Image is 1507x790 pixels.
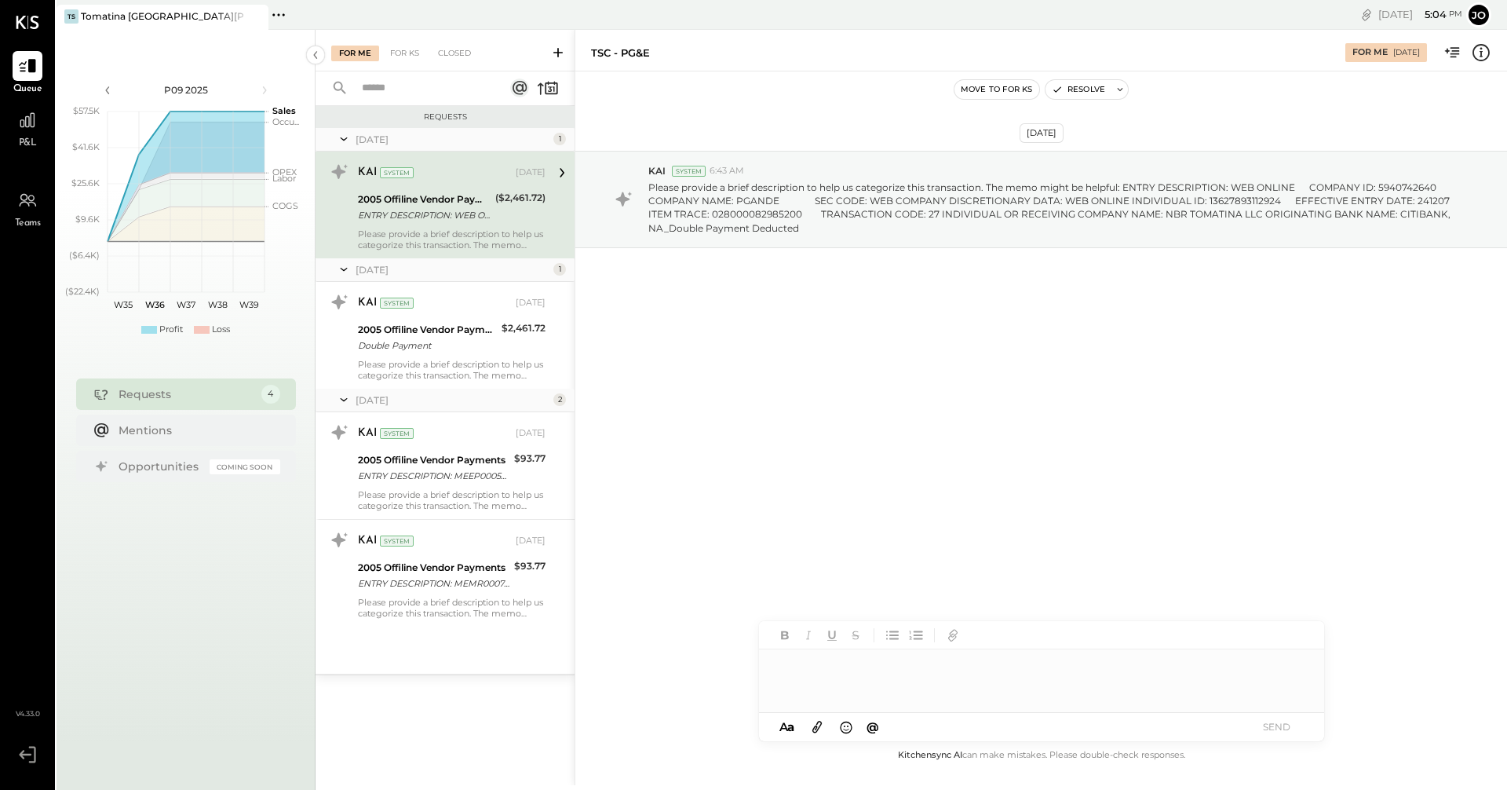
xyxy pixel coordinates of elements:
div: Opportunities [119,459,202,474]
div: ENTRY DESCRIPTION: MEMR000725 COMPANY ID: CEOC491902 COMPANY NAME: MARGINEDGE CO SEC CODE: CCD IN... [358,576,509,591]
span: Queue [13,82,42,97]
div: [DATE] [516,166,546,179]
div: [DATE] [516,297,546,309]
a: Teams [1,185,54,231]
div: $93.77 [514,451,546,466]
text: Sales [272,105,296,116]
text: Labor [272,173,296,184]
div: KAI [358,426,377,441]
div: [DATE] [356,263,549,276]
div: System [380,536,414,547]
text: W35 [114,299,133,310]
text: W37 [177,299,195,310]
text: $25.6K [71,177,100,188]
text: COGS [272,200,298,211]
div: TSC - PG&E [591,46,650,60]
div: ($2,461.72) [495,190,546,206]
div: Please provide a brief description to help us categorize this transaction. The memo might be help... [358,489,546,511]
div: [DATE] [516,535,546,547]
div: System [380,428,414,439]
div: Please provide a brief description to help us categorize this transaction. The memo might be help... [358,359,546,381]
div: Mentions [119,422,272,438]
div: 1 [553,133,566,145]
button: Move to for ks [954,80,1039,99]
span: a [787,719,794,734]
text: $41.6K [72,141,100,152]
div: 2005 Offiline Vendor Payments [358,452,509,468]
div: Requests [323,112,567,123]
button: Underline [822,625,842,646]
text: Occu... [272,116,299,127]
div: KAI [358,295,377,311]
div: System [672,166,706,177]
a: Queue [1,51,54,97]
div: Tomatina [GEOGRAPHIC_DATA][PERSON_NAME] [81,9,245,23]
div: 2005 Offiline Vendor Payments [358,560,509,576]
button: @ [862,717,884,737]
text: $9.6K [75,214,100,225]
text: $57.5K [73,105,100,116]
div: KAI [358,165,377,181]
div: System [380,167,414,178]
div: Double Payment [358,338,497,353]
button: Jo [1466,2,1491,27]
div: [DATE] [356,393,549,407]
div: For Me [1352,46,1388,59]
div: Loss [212,324,230,336]
button: SEND [1246,716,1308,737]
text: ($6.4K) [69,250,100,261]
div: 2 [553,393,566,406]
text: W36 [144,299,164,310]
button: Ordered List [906,625,926,646]
span: @ [867,719,879,734]
text: W38 [207,299,227,310]
button: Aa [775,719,800,736]
div: Please provide a brief description to help us categorize this transaction. The memo might be help... [358,229,546,251]
div: $2,461.72 [502,320,546,336]
text: W39 [239,299,258,310]
div: 2005 Offiline Vendor Payments [358,322,497,338]
div: [DATE] [1393,47,1420,58]
div: [DATE] [1020,123,1064,143]
button: Bold [775,625,795,646]
div: 2005 Offiline Vendor Payments [358,192,491,207]
div: For KS [382,46,427,61]
span: Teams [15,217,41,231]
button: Add URL [943,625,963,646]
div: ENTRY DESCRIPTION: WEB ONLINE COMPANY ID: 5940742640 COMPANY NAME: PGANDE SEC CODE: WEB COMPANY D... [358,207,491,223]
div: P09 2025 [119,83,253,97]
button: Strikethrough [845,625,866,646]
div: KAI [358,533,377,549]
span: 6:43 AM [710,165,744,177]
p: Please provide a brief description to help us categorize this transaction. The memo might be help... [648,181,1452,235]
div: $93.77 [514,558,546,574]
div: Profit [159,324,183,336]
div: ENTRY DESCRIPTION: MEEP000549 COMPANY ID: CEOC491902 COMPANY NAME: MARGINEDGE CO SEC CODE: CCD CO... [358,468,509,484]
div: 4 [261,385,280,404]
div: TS [64,9,78,24]
span: P&L [19,137,37,151]
div: For Me [331,46,379,61]
button: Unordered List [882,625,903,646]
div: Coming Soon [210,459,280,474]
text: OPEX [272,166,297,177]
text: ($22.4K) [65,286,100,297]
div: System [380,298,414,309]
div: Closed [430,46,479,61]
div: 1 [553,263,566,276]
button: Italic [798,625,819,646]
button: Resolve [1045,80,1111,99]
div: [DATE] [356,133,549,146]
div: copy link [1359,6,1374,23]
div: [DATE] [516,427,546,440]
div: [DATE] [1378,7,1462,22]
span: KAI [648,164,666,177]
a: P&L [1,105,54,151]
div: Please provide a brief description to help us categorize this transaction. The memo might be help... [358,597,546,619]
div: Requests [119,386,254,402]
